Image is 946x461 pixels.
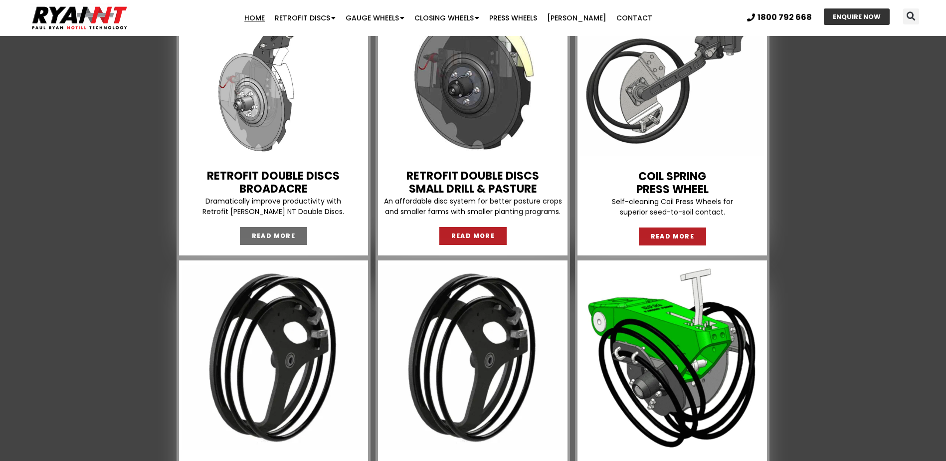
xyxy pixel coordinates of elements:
[207,168,340,197] a: Retrofit Double DiscsBROADACRE
[406,168,539,197] a: Retrofit Double DiscsSMALL DRILL & PASTURE
[239,8,270,28] a: Home
[409,8,484,28] a: Closing Wheels
[542,8,611,28] a: [PERSON_NAME]
[903,8,919,24] div: Search
[30,2,130,33] img: Ryan NT logo
[252,233,296,239] span: READ MORE
[240,227,308,245] a: READ MORE
[484,8,542,28] a: Press Wheels
[747,13,812,21] a: 1800 792 668
[182,196,366,217] p: Dramatically improve productivity with Retrofit [PERSON_NAME] NT Double Discs.
[611,8,657,28] a: Contact
[651,233,695,239] span: READ MORE
[439,227,507,245] a: READ MORE
[580,265,764,450] img: Double disc coil closing wheel
[451,233,495,239] span: READ MORE
[380,265,565,450] img: Coil gauge wheel single and double disc
[636,169,709,197] a: COIL SPRINGPRESS WHEEL
[824,8,890,25] a: ENQUIRE NOW
[341,8,409,28] a: Gauge Wheels
[270,8,341,28] a: Retrofit Discs
[833,13,881,20] span: ENQUIRE NOW
[182,265,366,450] img: Coil gauge wheel single and double disc
[580,197,764,218] p: Self-cleaning Coil Press Wheels for superior seed-to-soil contact.
[639,228,707,245] a: READ MORE
[757,13,812,21] span: 1800 792 668
[184,8,713,28] nav: Menu
[380,196,565,217] p: An affordable disc system for better pasture crops and smaller farms with smaller planting programs.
